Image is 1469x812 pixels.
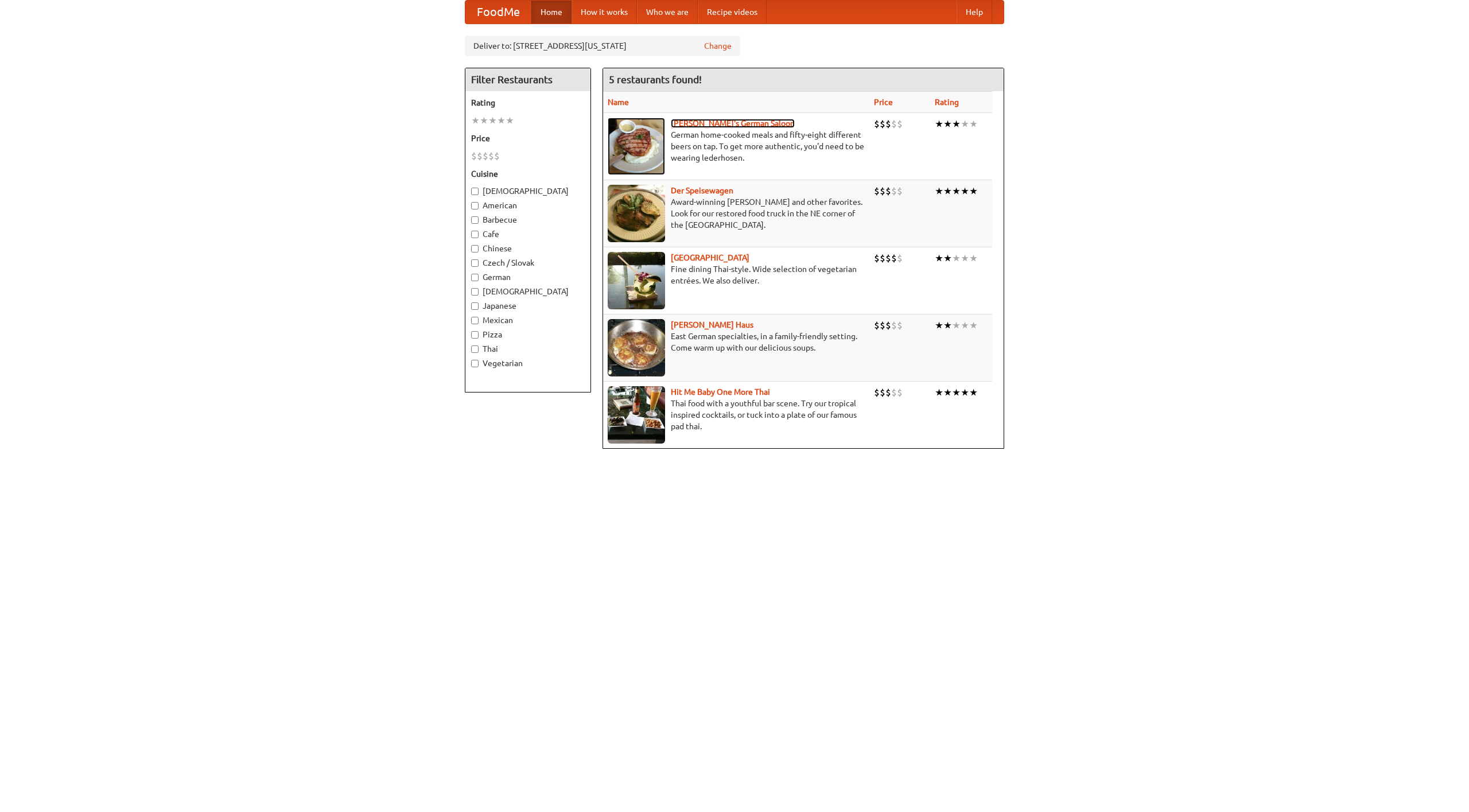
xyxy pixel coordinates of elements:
label: Thai [471,343,585,355]
li: $ [880,319,885,332]
h5: Price [471,133,585,144]
li: ★ [935,319,943,332]
input: [DEMOGRAPHIC_DATA] [471,288,479,296]
label: Cafe [471,228,585,240]
p: East German specialties, in a family-friendly setting. Come warm up with our delicious soups. [608,331,865,353]
input: Barbecue [471,216,479,224]
li: $ [891,185,897,197]
a: Recipe videos [698,1,767,24]
li: ★ [943,118,952,130]
li: ★ [943,386,952,399]
li: ★ [961,252,969,265]
a: Home [531,1,572,24]
li: ★ [961,319,969,332]
li: ★ [497,114,506,127]
a: [GEOGRAPHIC_DATA] [671,253,749,262]
input: Pizza [471,331,479,339]
label: [DEMOGRAPHIC_DATA] [471,185,585,197]
li: $ [874,319,880,332]
li: $ [477,150,483,162]
li: ★ [969,319,978,332]
input: Czech / Slovak [471,259,479,267]
li: $ [897,185,903,197]
a: Hit Me Baby One More Thai [671,387,770,397]
ng-pluralize: 5 restaurants found! [609,74,702,85]
li: ★ [935,386,943,399]
li: $ [891,252,897,265]
li: ★ [935,252,943,265]
li: $ [885,252,891,265]
a: Who we are [637,1,698,24]
a: How it works [572,1,637,24]
li: $ [885,118,891,130]
li: ★ [969,386,978,399]
input: Thai [471,345,479,353]
label: Pizza [471,329,585,340]
li: ★ [969,252,978,265]
input: Vegetarian [471,360,479,367]
li: $ [483,150,488,162]
input: Cafe [471,231,479,238]
li: $ [897,386,903,399]
h5: Cuisine [471,168,585,180]
li: ★ [943,185,952,197]
li: ★ [952,118,961,130]
li: ★ [943,319,952,332]
label: Japanese [471,300,585,312]
a: FoodMe [465,1,531,24]
img: esthers.jpg [608,118,665,175]
li: $ [891,319,897,332]
li: $ [471,150,477,162]
li: $ [885,386,891,399]
li: $ [874,185,880,197]
li: ★ [480,114,488,127]
li: ★ [969,118,978,130]
label: German [471,271,585,283]
li: $ [897,319,903,332]
input: Chinese [471,245,479,252]
a: Name [608,98,629,107]
li: ★ [471,114,480,127]
li: ★ [952,319,961,332]
li: $ [874,118,880,130]
li: $ [874,252,880,265]
li: ★ [961,118,969,130]
img: babythai.jpg [608,386,665,444]
input: Japanese [471,302,479,310]
li: $ [880,118,885,130]
label: Czech / Slovak [471,257,585,269]
li: $ [897,252,903,265]
input: German [471,274,479,281]
li: $ [885,185,891,197]
img: kohlhaus.jpg [608,319,665,376]
li: ★ [935,185,943,197]
h4: Filter Restaurants [465,68,590,91]
li: $ [897,118,903,130]
li: $ [885,319,891,332]
li: $ [891,386,897,399]
p: Fine dining Thai-style. Wide selection of vegetarian entrées. We also deliver. [608,263,865,286]
a: Price [874,98,893,107]
li: $ [494,150,500,162]
a: [PERSON_NAME] Haus [671,320,753,329]
li: ★ [952,185,961,197]
a: [PERSON_NAME]'s German Saloon [671,119,795,128]
li: ★ [969,185,978,197]
a: Change [704,40,732,52]
b: Der Speisewagen [671,186,733,195]
img: satay.jpg [608,252,665,309]
li: $ [488,150,494,162]
li: ★ [943,252,952,265]
li: ★ [961,185,969,197]
label: [DEMOGRAPHIC_DATA] [471,286,585,297]
li: ★ [935,118,943,130]
a: Rating [935,98,959,107]
div: Deliver to: [STREET_ADDRESS][US_STATE] [465,36,740,56]
label: Barbecue [471,214,585,226]
label: Chinese [471,243,585,254]
p: Thai food with a youthful bar scene. Try our tropical inspired cocktails, or tuck into a plate of... [608,398,865,432]
input: [DEMOGRAPHIC_DATA] [471,188,479,195]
